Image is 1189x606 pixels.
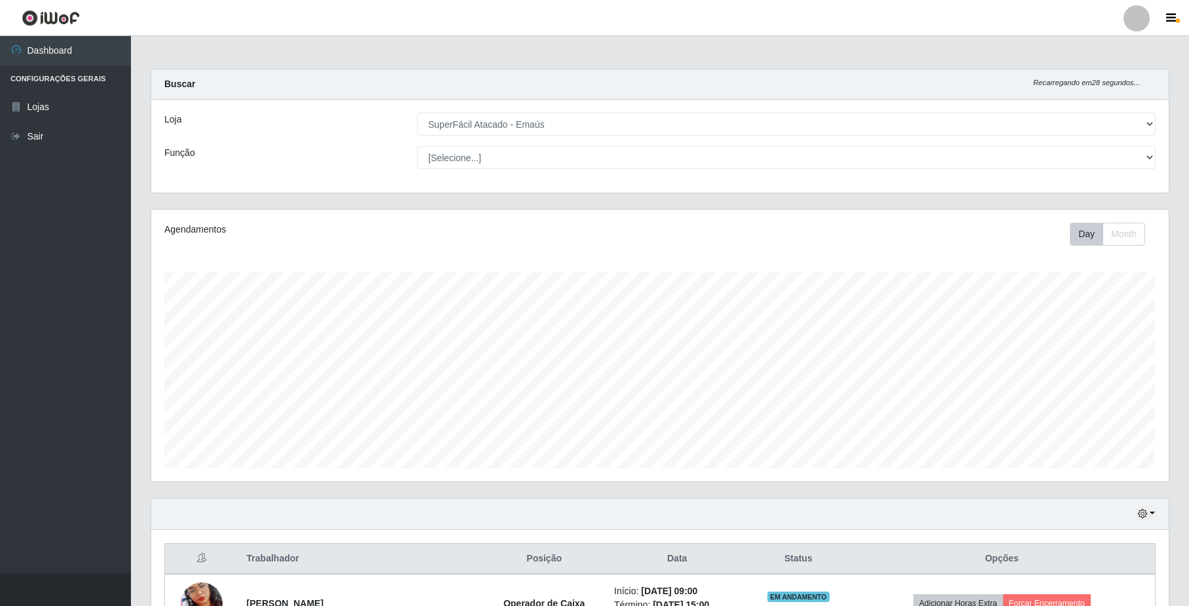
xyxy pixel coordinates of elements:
[1070,223,1145,246] div: First group
[1070,223,1103,246] button: Day
[767,592,830,602] span: EM ANDAMENTO
[1070,223,1156,246] div: Toolbar with button groups
[614,584,740,598] li: Início:
[1033,79,1140,86] i: Recarregando em 28 segundos...
[164,113,181,126] label: Loja
[164,79,195,89] strong: Buscar
[22,10,80,26] img: CoreUI Logo
[239,544,483,575] th: Trabalhador
[748,544,849,575] th: Status
[164,223,566,237] div: Agendamentos
[849,544,1155,575] th: Opções
[482,544,606,575] th: Posição
[164,146,195,160] label: Função
[641,586,697,596] time: [DATE] 09:00
[606,544,748,575] th: Data
[1103,223,1145,246] button: Month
